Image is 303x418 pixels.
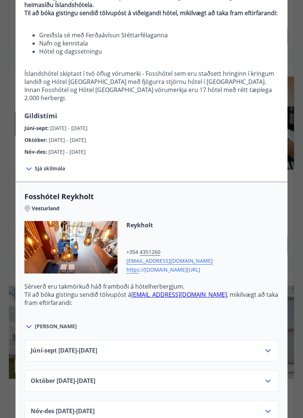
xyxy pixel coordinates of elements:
span: Nóv-des : [24,148,48,155]
span: Fosshótel Reykholt [24,191,279,202]
span: [DATE] - [DATE] [49,136,86,143]
span: [PERSON_NAME] [35,323,77,330]
li: Nafn og kennitala [39,39,279,47]
span: Sjá skilmála [35,165,65,172]
p: Til að bóka gistingu sendið tölvupóst á , mikilvægt að taka fram eftirfarandi: [24,290,279,307]
p: Íslandshótel skiptast í tvö öflug vörumerki - Fosshótel sem eru staðsett hringinn í kringum landi... [24,69,279,102]
span: +354 [126,248,213,256]
span: Gildistími [24,111,57,120]
a: [EMAIL_ADDRESS][DOMAIN_NAME] [131,290,227,299]
span: ://[DOMAIN_NAME][URL] [126,265,213,273]
span: [DATE] - [DATE] [48,148,86,155]
span: Júní-sept : [24,125,50,132]
p: Sérverð eru takmörkuð háð framboði á hótelherbergjum. [24,282,279,290]
li: Greiðsla sé með Ferðaávísun Stéttarfélaganna [39,313,279,321]
span: [DATE] - [DATE] [50,125,88,132]
li: Greiðsla sé með Ferðaávísun Stéttarfélaganna [39,31,279,39]
li: Hótel og dagssetningu [39,47,279,55]
span: Vesturland [32,205,59,212]
span: Október : [24,136,49,143]
span: Reykholt [126,221,213,229]
strong: Til að bóka gistingu sendið tölvupóst á viðeigandi hótel, mikilvægt að taka fram eftirfarandi: [24,9,278,17]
